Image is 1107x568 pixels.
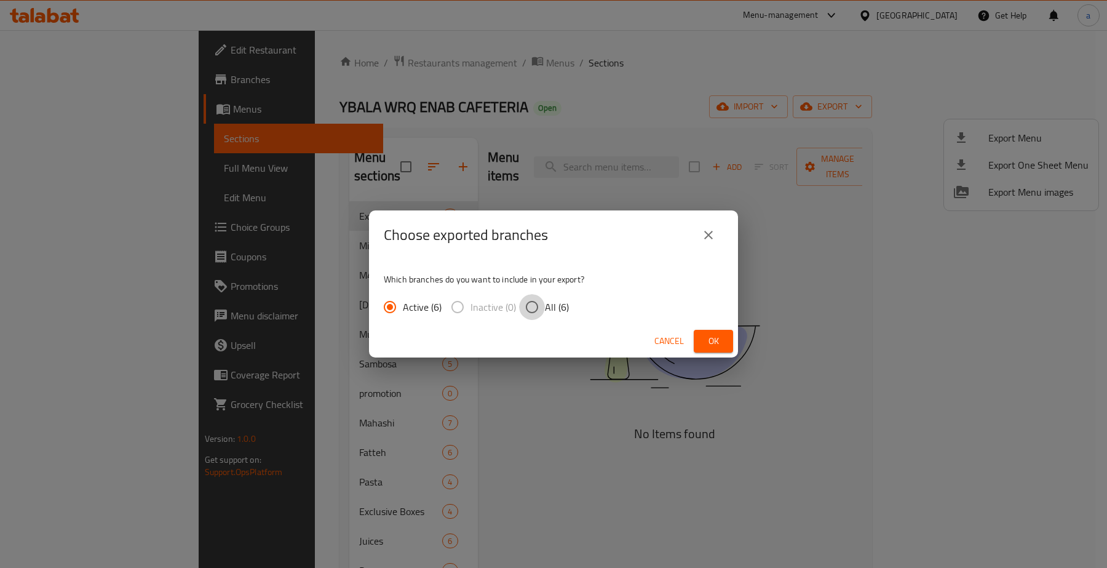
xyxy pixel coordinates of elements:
[704,334,723,349] span: Ok
[545,300,569,314] span: All (6)
[694,330,733,353] button: Ok
[649,330,689,353] button: Cancel
[384,225,548,245] h2: Choose exported branches
[403,300,442,314] span: Active (6)
[694,220,723,250] button: close
[470,300,516,314] span: Inactive (0)
[384,273,723,286] p: Which branches do you want to include in your export?
[654,334,684,349] span: Cancel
